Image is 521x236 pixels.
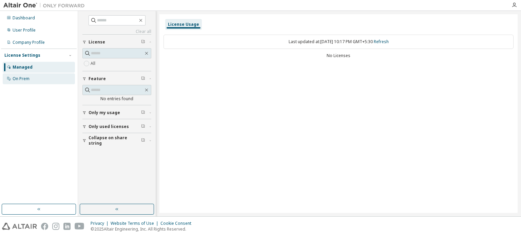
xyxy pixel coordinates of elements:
div: License Usage [168,22,199,27]
div: Website Terms of Use [111,221,160,226]
img: altair_logo.svg [2,223,37,230]
button: Feature [82,71,151,86]
div: License Settings [4,53,40,58]
div: Last updated at: [DATE] 10:17 PM GMT+5:30 [163,35,514,49]
div: Cookie Consent [160,221,195,226]
div: Dashboard [13,15,35,21]
button: Only used licenses [82,119,151,134]
div: Managed [13,65,33,70]
div: User Profile [13,28,36,33]
span: Clear filter [141,124,145,129]
span: Clear filter [141,76,145,81]
span: Only my usage [89,110,120,115]
label: All [91,59,97,68]
div: Company Profile [13,40,45,45]
img: linkedin.svg [63,223,71,230]
img: Altair One [3,2,88,9]
div: No Licenses [163,53,514,58]
button: License [82,35,151,50]
span: License [89,39,105,45]
div: On Prem [13,76,30,81]
div: Privacy [91,221,111,226]
img: facebook.svg [41,223,48,230]
span: Clear filter [141,39,145,45]
button: Only my usage [82,105,151,120]
span: Only used licenses [89,124,129,129]
span: Collapse on share string [89,135,141,146]
a: Clear all [82,29,151,34]
button: Collapse on share string [82,133,151,148]
a: Refresh [374,39,389,44]
img: instagram.svg [52,223,59,230]
span: Clear filter [141,138,145,143]
div: No entries found [82,96,151,102]
span: Clear filter [141,110,145,115]
img: youtube.svg [75,223,84,230]
p: © 2025 Altair Engineering, Inc. All Rights Reserved. [91,226,195,232]
span: Feature [89,76,106,81]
